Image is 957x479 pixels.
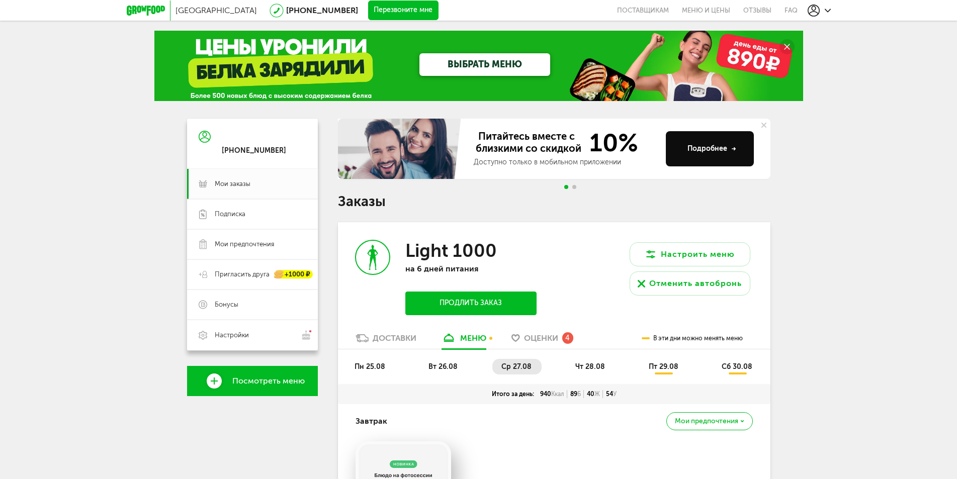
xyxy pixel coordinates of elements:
[630,271,750,296] button: Отменить автобронь
[368,1,439,21] button: Перезвоните мне
[187,229,318,259] a: Мои предпочтения
[687,144,736,154] div: Подробнее
[562,332,573,343] div: 4
[215,179,250,188] span: Мои заказы
[338,119,464,179] img: family-banner.579af9d.jpg
[489,390,537,398] div: Итого за день:
[176,6,257,15] span: [GEOGRAPHIC_DATA]
[187,366,318,396] a: Посмотреть меню
[460,333,486,343] div: меню
[537,390,567,398] div: 940
[474,157,658,167] div: Доступно только в мобильном приложении
[613,391,617,398] span: У
[187,169,318,199] a: Мои заказы
[215,300,238,309] span: Бонусы
[215,270,270,279] span: Пригласить друга
[666,131,754,166] button: Подробнее
[405,292,536,315] button: Продлить заказ
[584,390,603,398] div: 40
[675,418,738,425] span: Мои предпочтения
[577,391,581,398] span: Б
[649,277,742,290] div: Отменить автобронь
[564,185,568,189] span: Go to slide 1
[187,259,318,290] a: Пригласить друга +1000 ₽
[222,146,286,155] div: [PHONE_NUMBER]
[356,412,387,431] h4: Завтрак
[642,328,743,349] div: В эти дни можно менять меню
[583,130,638,155] span: 10%
[232,376,305,386] span: Посмотреть меню
[187,320,318,350] a: Настройки
[722,362,752,371] span: сб 30.08
[524,333,558,343] span: Оценки
[501,362,532,371] span: ср 27.08
[405,240,497,261] h3: Light 1000
[649,362,678,371] span: пт 29.08
[506,333,578,349] a: Оценки 4
[187,199,318,229] a: Подписка
[437,333,491,349] a: меню
[275,270,313,279] div: +1000 ₽
[567,390,584,398] div: 89
[351,333,421,349] a: Доставки
[594,391,600,398] span: Ж
[630,242,750,266] button: Настроить меню
[187,290,318,320] a: Бонусы
[286,6,358,15] a: [PHONE_NUMBER]
[215,210,245,219] span: Подписка
[428,362,458,371] span: вт 26.08
[551,391,564,398] span: Ккал
[575,362,605,371] span: чт 28.08
[215,331,249,340] span: Настройки
[603,390,620,398] div: 54
[474,130,583,155] span: Питайтесь вместе с близкими со скидкой
[373,333,416,343] div: Доставки
[338,195,770,208] h1: Заказы
[355,362,385,371] span: пн 25.08
[405,264,536,273] p: на 6 дней питания
[572,185,576,189] span: Go to slide 2
[215,240,274,249] span: Мои предпочтения
[419,53,550,76] a: ВЫБРАТЬ МЕНЮ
